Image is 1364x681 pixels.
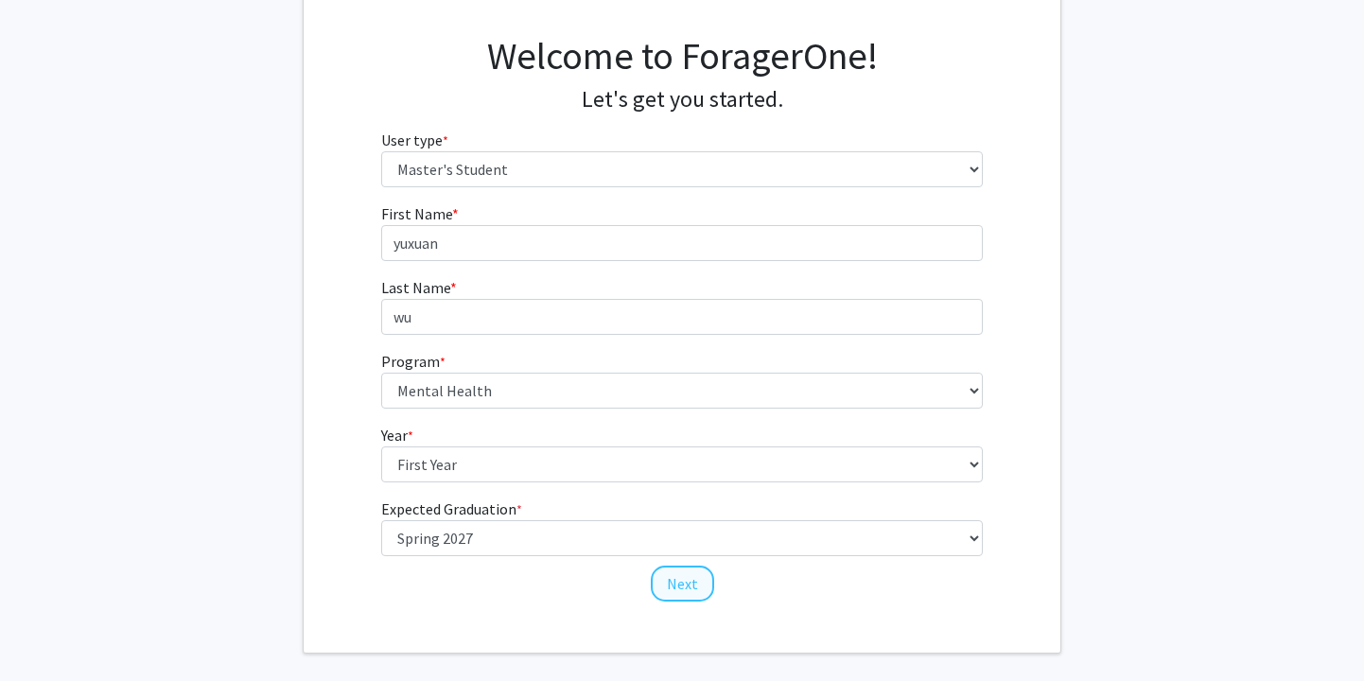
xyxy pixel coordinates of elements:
[381,129,448,151] label: User type
[381,278,450,297] span: Last Name
[14,596,80,667] iframe: Chat
[381,424,413,446] label: Year
[381,33,984,79] h1: Welcome to ForagerOne!
[381,204,452,223] span: First Name
[381,86,984,113] h4: Let's get you started.
[651,566,714,602] button: Next
[381,350,446,373] label: Program
[381,498,522,520] label: Expected Graduation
